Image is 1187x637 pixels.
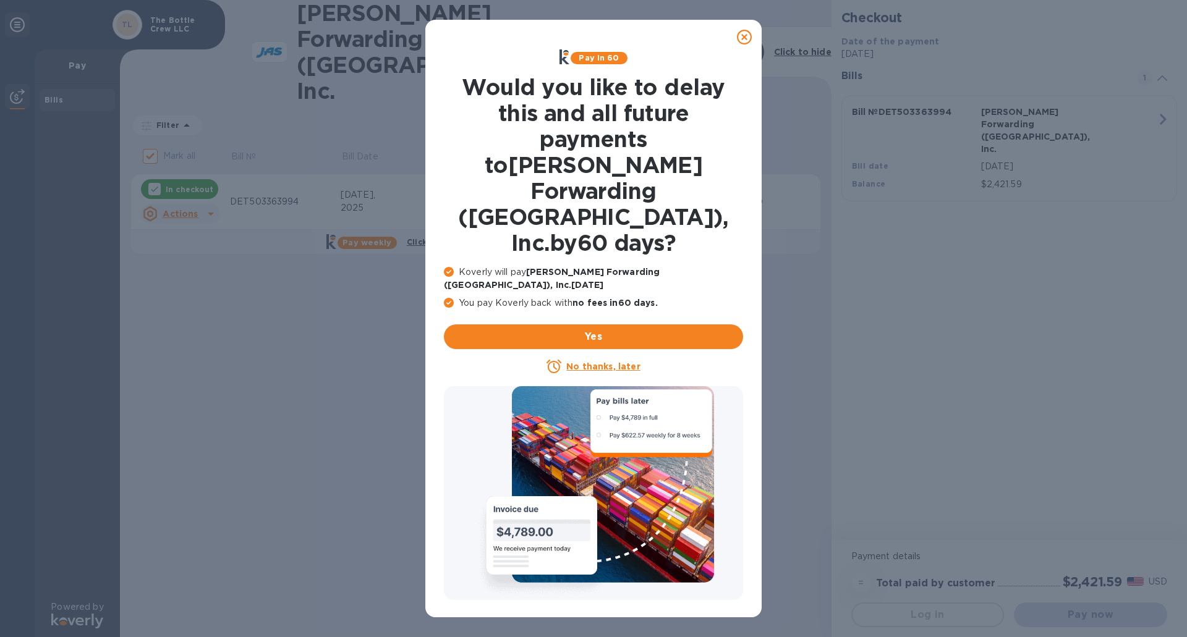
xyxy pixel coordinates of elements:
[454,329,733,344] span: Yes
[444,297,743,310] p: You pay Koverly back with
[579,53,619,62] b: Pay in 60
[566,361,640,371] u: No thanks, later
[444,74,743,256] h1: Would you like to delay this and all future payments to [PERSON_NAME] Forwarding ([GEOGRAPHIC_DAT...
[572,298,657,308] b: no fees in 60 days .
[444,266,743,292] p: Koverly will pay
[444,324,743,349] button: Yes
[444,267,660,290] b: [PERSON_NAME] Forwarding ([GEOGRAPHIC_DATA]), Inc. [DATE]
